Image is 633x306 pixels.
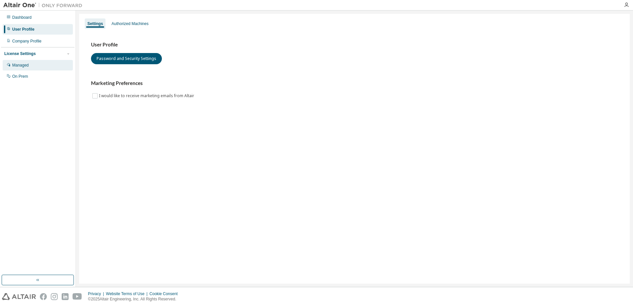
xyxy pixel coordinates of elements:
img: youtube.svg [73,293,82,300]
h3: User Profile [91,42,618,48]
button: Password and Security Settings [91,53,162,64]
img: instagram.svg [51,293,58,300]
div: On Prem [12,74,28,79]
div: User Profile [12,27,34,32]
img: altair_logo.svg [2,293,36,300]
div: Privacy [88,291,106,296]
img: Altair One [3,2,86,9]
h3: Marketing Preferences [91,80,618,87]
div: Dashboard [12,15,32,20]
div: License Settings [4,51,36,56]
img: linkedin.svg [62,293,69,300]
div: Settings [87,21,103,26]
p: © 2025 Altair Engineering, Inc. All Rights Reserved. [88,296,182,302]
label: I would like to receive marketing emails from Altair [99,92,196,100]
div: Authorized Machines [111,21,148,26]
div: Cookie Consent [149,291,181,296]
div: Managed [12,63,29,68]
div: Company Profile [12,39,42,44]
div: Website Terms of Use [106,291,149,296]
img: facebook.svg [40,293,47,300]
